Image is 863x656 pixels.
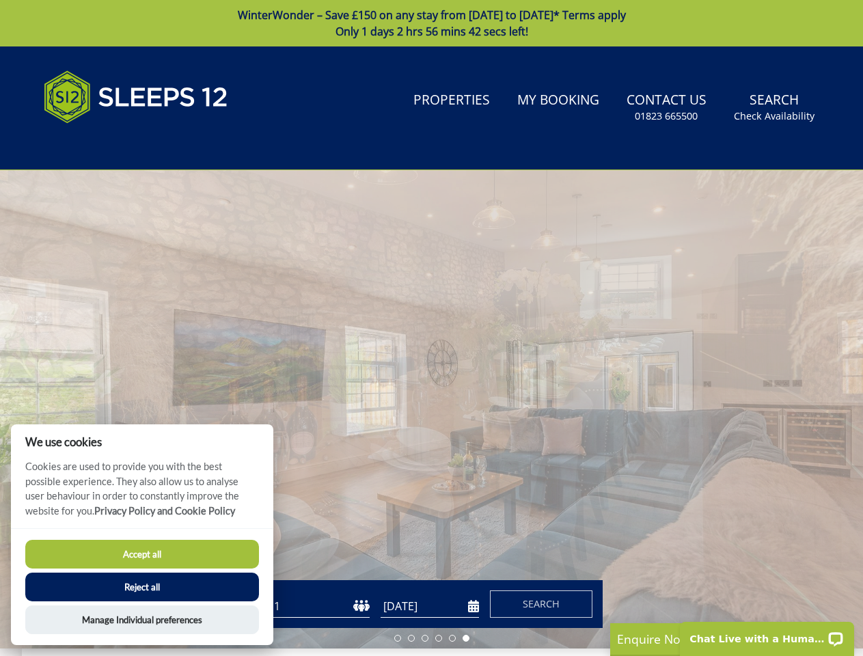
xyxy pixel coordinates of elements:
[490,590,592,618] button: Search
[381,595,479,618] input: Arrival Date
[728,85,820,130] a: SearchCheck Availability
[11,459,273,528] p: Cookies are used to provide you with the best possible experience. They also allow us to analyse ...
[25,540,259,569] button: Accept all
[671,613,863,656] iframe: LiveChat chat widget
[37,139,180,151] iframe: Customer reviews powered by Trustpilot
[617,630,822,648] p: Enquire Now
[621,85,712,130] a: Contact Us01823 665500
[94,505,235,517] a: Privacy Policy and Cookie Policy
[512,85,605,116] a: My Booking
[734,109,814,123] small: Check Availability
[44,63,228,131] img: Sleeps 12
[25,573,259,601] button: Reject all
[11,435,273,448] h2: We use cookies
[335,24,528,39] span: Only 1 days 2 hrs 56 mins 42 secs left!
[635,109,698,123] small: 01823 665500
[25,605,259,634] button: Manage Individual preferences
[408,85,495,116] a: Properties
[523,597,560,610] span: Search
